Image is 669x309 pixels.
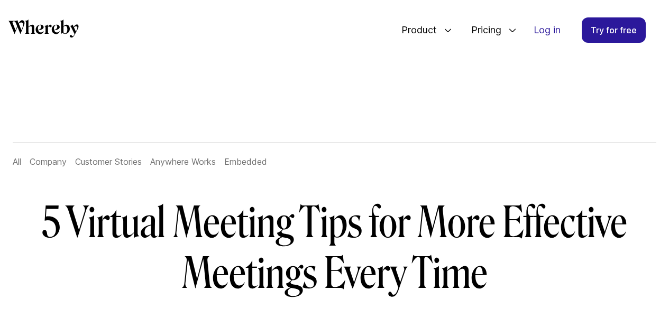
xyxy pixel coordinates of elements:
span: Product [391,13,439,48]
a: Whereby [8,20,79,41]
a: Anywhere Works [150,156,216,167]
h1: 5 Virtual Meeting Tips for More Effective Meetings Every Time [30,198,639,299]
a: Try for free [582,17,646,43]
a: All [13,156,21,167]
span: Pricing [461,13,504,48]
svg: Whereby [8,20,79,38]
a: Log in [525,18,569,42]
a: Company [30,156,67,167]
a: Customer Stories [75,156,142,167]
a: Embedded [224,156,267,167]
